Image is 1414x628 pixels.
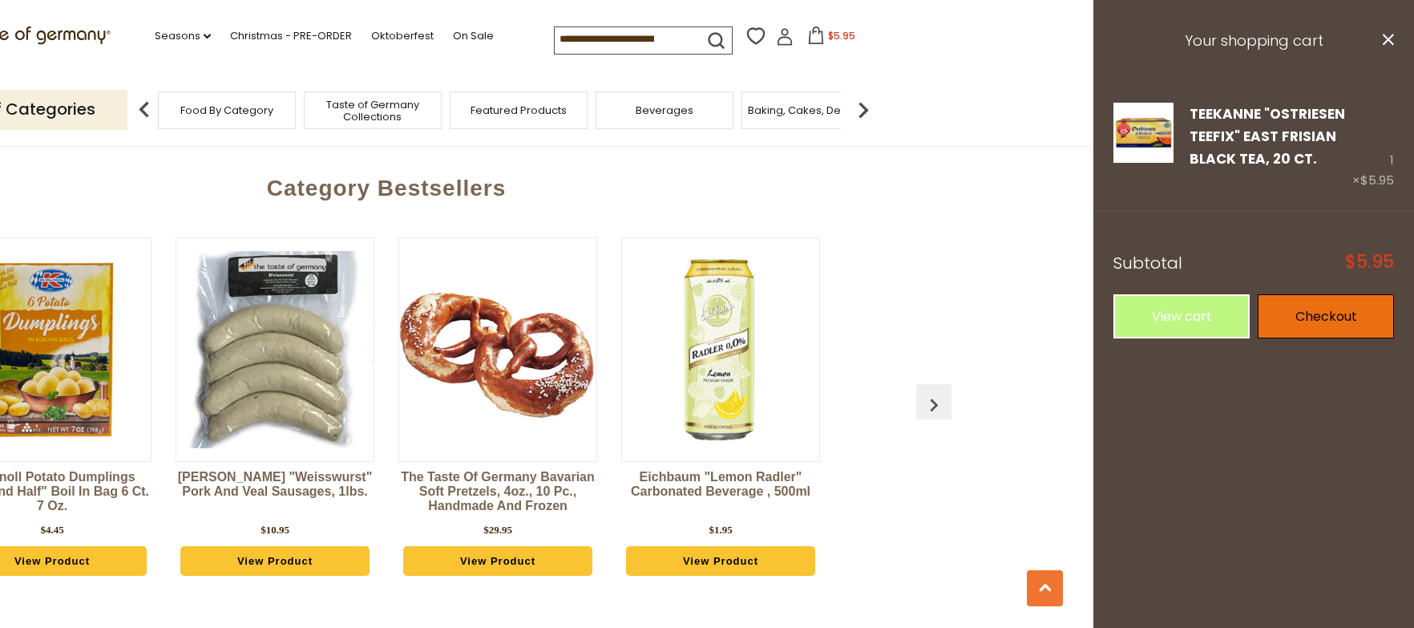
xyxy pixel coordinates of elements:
[176,251,374,448] img: Binkert's
[180,104,273,116] a: Food By Category
[403,546,592,577] a: View Product
[398,470,597,518] a: The Taste of Germany Bavarian Soft Pretzels, 4oz., 10 pc., handmade and frozen
[309,99,437,123] a: Taste of Germany Collections
[1258,294,1394,338] a: Checkout
[230,27,352,45] a: Christmas - PRE-ORDER
[40,522,63,538] div: $4.45
[1113,103,1174,192] a: Teekanne "Ostfriesen Teefix Schwarzer" Black Tea
[921,392,947,418] img: previous arrow
[847,94,879,126] img: next arrow
[636,104,693,116] a: Beverages
[748,104,872,116] a: Baking, Cakes, Desserts
[453,27,494,45] a: On Sale
[1352,103,1394,192] div: 1 ×
[128,94,160,126] img: previous arrow
[180,546,370,577] a: View Product
[621,470,820,518] a: Eichbaum "Lemon Radler" Carbonated Beverage , 500ml
[1113,294,1250,338] a: View cart
[828,29,855,43] span: $5.95
[1113,252,1182,274] span: Subtotal
[483,522,512,538] div: $29.95
[709,522,732,538] div: $1.95
[261,522,289,538] div: $10.95
[399,251,596,448] img: The Taste of Germany Bavarian Soft Pretzels, 4oz., 10 pc., handmade and frozen
[155,27,211,45] a: Seasons
[1113,103,1174,163] img: Teekanne "Ostfriesen Teefix Schwarzer" Black Tea
[371,27,434,45] a: Oktoberfest
[176,470,374,518] a: [PERSON_NAME] "Weisswurst" Pork and Veal Sausages, 1lbs.
[1345,253,1394,271] span: $5.95
[622,251,819,448] img: Eichbaum
[1190,104,1345,169] a: Teekanne "Ostriesen Teefix" East Frisian Black Tea, 20 ct.
[471,104,567,116] a: Featured Products
[797,26,865,51] button: $5.95
[1360,172,1394,188] span: $5.95
[626,546,815,577] a: View Product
